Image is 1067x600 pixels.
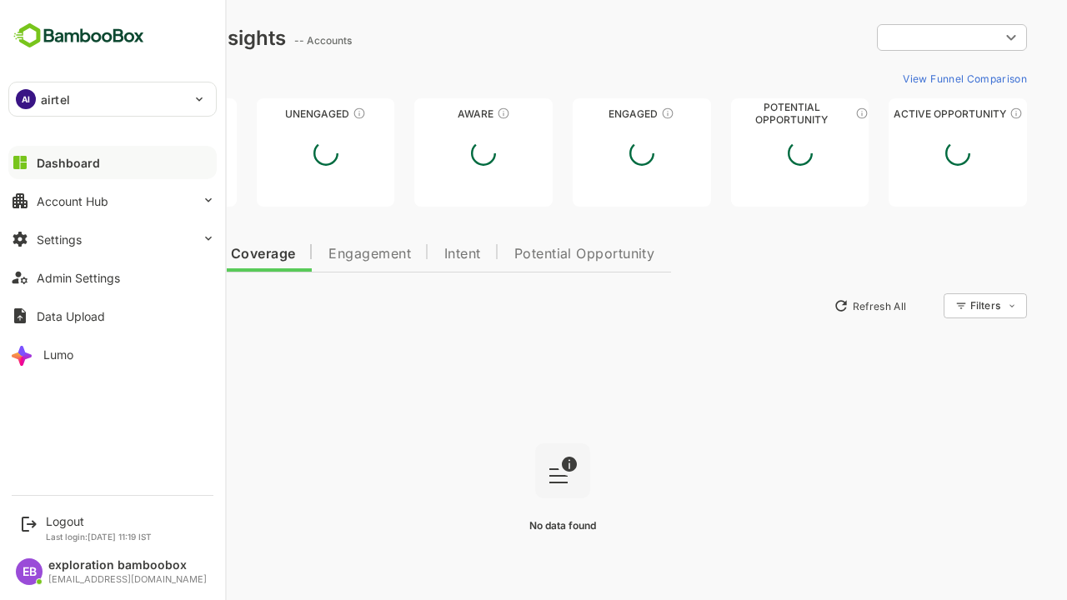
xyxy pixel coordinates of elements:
[136,107,149,120] div: These accounts have not been engaged with for a defined time period
[198,107,337,120] div: Unengaged
[910,291,969,321] div: Filters
[456,247,597,261] span: Potential Opportunity
[768,292,855,319] button: Refresh All
[57,247,237,261] span: Data Quality and Coverage
[40,107,178,120] div: Unreached
[16,89,36,109] div: AI
[797,107,810,120] div: These accounts are MQAs and can be passed on to Inside Sales
[438,107,452,120] div: These accounts have just entered the buying cycle and need further nurturing
[603,107,616,120] div: These accounts are warm, further nurturing would qualify them to MQAs
[46,532,152,542] p: Last login: [DATE] 11:19 IST
[41,91,70,108] p: airtel
[294,107,308,120] div: These accounts have not shown enough engagement and need nurturing
[8,20,149,52] img: BambooboxFullLogoMark.5f36c76dfaba33ec1ec1367b70bb1252.svg
[40,291,162,321] button: New Insights
[37,194,108,208] div: Account Hub
[16,558,43,585] div: EB
[8,146,217,179] button: Dashboard
[8,299,217,332] button: Data Upload
[8,337,217,371] button: Lumo
[9,82,216,116] div: AIairtel
[37,232,82,247] div: Settings
[356,107,494,120] div: Aware
[819,22,969,52] div: ​
[37,156,100,170] div: Dashboard
[37,309,105,323] div: Data Upload
[912,299,942,312] div: Filters
[37,271,120,285] div: Admin Settings
[951,107,964,120] div: These accounts have open opportunities which might be at any of the Sales Stages
[471,519,538,532] span: No data found
[8,261,217,294] button: Admin Settings
[48,558,207,572] div: exploration bamboobox
[386,247,423,261] span: Intent
[236,34,298,47] ag: -- Accounts
[270,247,353,261] span: Engagement
[838,65,969,92] button: View Funnel Comparison
[8,184,217,217] button: Account Hub
[43,347,73,362] div: Lumo
[8,222,217,256] button: Settings
[40,26,228,50] div: Dashboard Insights
[48,574,207,585] div: [EMAIL_ADDRESS][DOMAIN_NAME]
[514,107,653,120] div: Engaged
[673,107,811,120] div: Potential Opportunity
[830,107,969,120] div: Active Opportunity
[46,514,152,528] div: Logout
